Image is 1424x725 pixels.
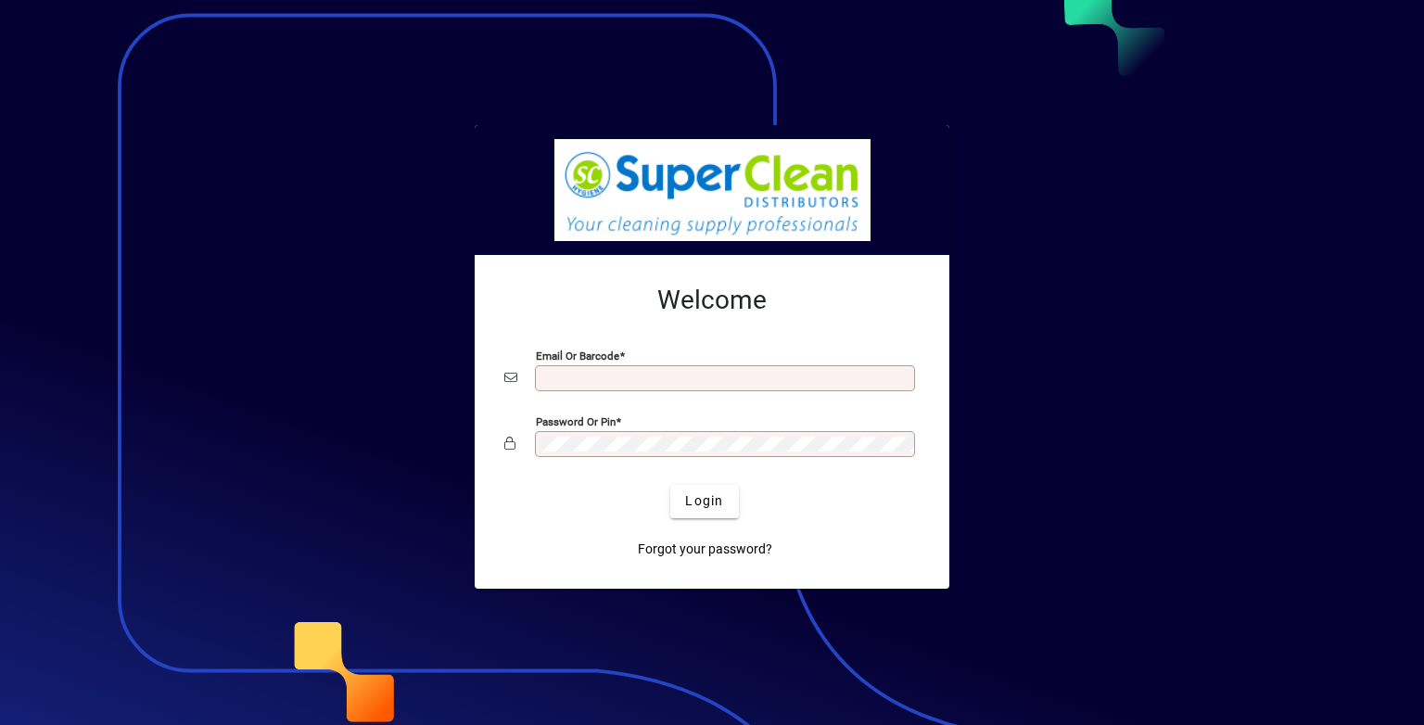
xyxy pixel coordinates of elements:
[685,491,723,511] span: Login
[670,485,738,518] button: Login
[638,540,772,559] span: Forgot your password?
[630,533,780,566] a: Forgot your password?
[536,349,619,362] mat-label: Email or Barcode
[536,414,616,427] mat-label: Password or Pin
[504,285,920,316] h2: Welcome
